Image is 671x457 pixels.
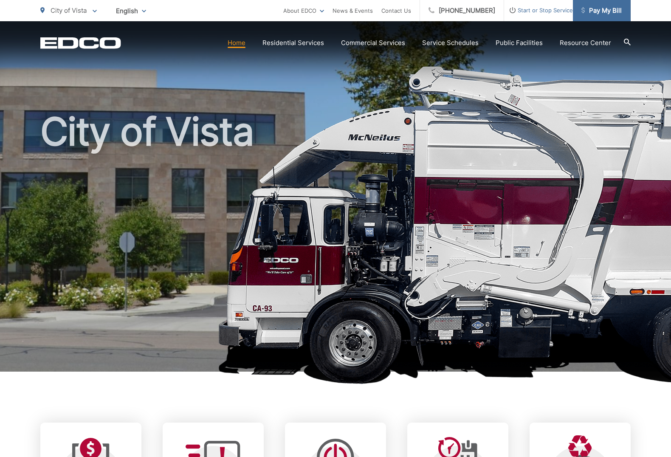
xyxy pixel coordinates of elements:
span: Pay My Bill [581,6,622,16]
span: City of Vista [51,6,87,14]
a: Commercial Services [341,38,405,48]
a: Public Facilities [496,38,543,48]
a: About EDCO [283,6,324,16]
a: Contact Us [381,6,411,16]
a: Resource Center [560,38,611,48]
a: Residential Services [262,38,324,48]
a: News & Events [333,6,373,16]
span: English [110,3,152,18]
h1: City of Vista [40,110,631,379]
a: Home [228,38,245,48]
a: Service Schedules [422,38,479,48]
a: EDCD logo. Return to the homepage. [40,37,121,49]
